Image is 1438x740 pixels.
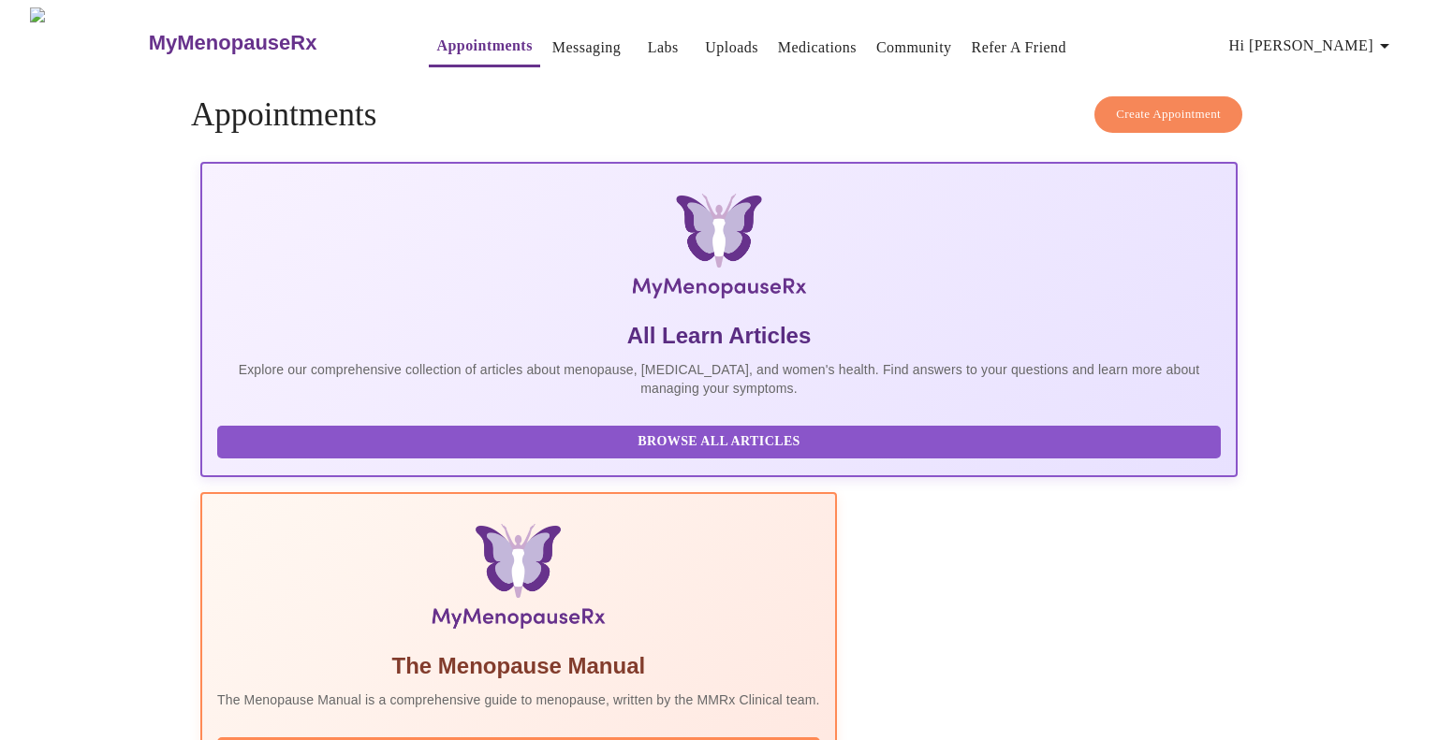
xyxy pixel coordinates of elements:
[972,35,1067,61] a: Refer a Friend
[545,29,628,66] button: Messaging
[876,35,952,61] a: Community
[1094,96,1242,133] button: Create Appointment
[1116,104,1221,125] span: Create Appointment
[313,524,724,636] img: Menopause Manual
[429,27,539,67] button: Appointments
[217,690,820,709] p: The Menopause Manual is a comprehensive guide to menopause, written by the MMRx Clinical team.
[1222,27,1403,65] button: Hi [PERSON_NAME]
[633,29,693,66] button: Labs
[217,432,1225,448] a: Browse All Articles
[217,321,1221,351] h5: All Learn Articles
[778,35,857,61] a: Medications
[217,651,820,681] h5: The Menopause Manual
[146,10,391,76] a: MyMenopauseRx
[191,96,1247,134] h4: Appointments
[648,35,679,61] a: Labs
[30,7,146,78] img: MyMenopauseRx Logo
[436,33,532,59] a: Appointments
[869,29,960,66] button: Community
[1229,33,1396,59] span: Hi [PERSON_NAME]
[964,29,1075,66] button: Refer a Friend
[149,31,317,55] h3: MyMenopauseRx
[217,426,1221,458] button: Browse All Articles
[217,360,1221,398] p: Explore our comprehensive collection of articles about menopause, [MEDICAL_DATA], and women's hea...
[552,35,621,61] a: Messaging
[697,29,766,66] button: Uploads
[770,29,864,66] button: Medications
[236,430,1202,454] span: Browse All Articles
[705,35,758,61] a: Uploads
[373,194,1064,306] img: MyMenopauseRx Logo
